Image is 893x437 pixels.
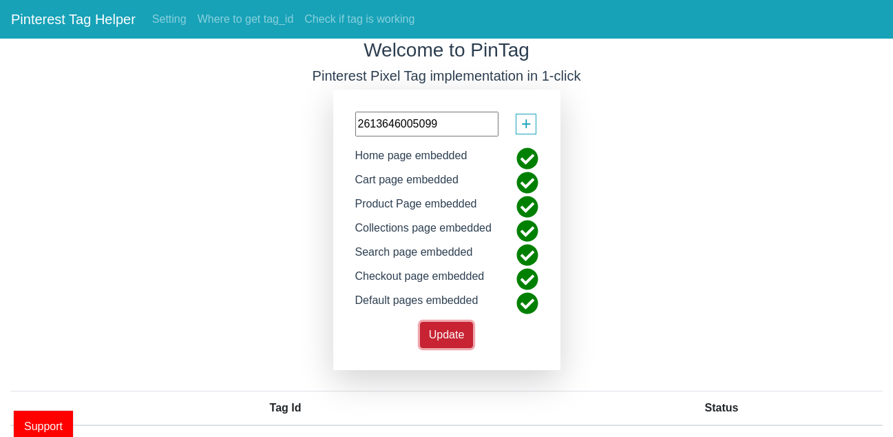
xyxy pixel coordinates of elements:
a: Where to get tag_id [192,6,300,33]
div: Default pages embedded [345,292,489,316]
span: + [521,111,532,137]
th: Status [560,391,883,425]
a: Check if tag is working [299,6,420,33]
a: Setting [147,6,192,33]
div: Collections page embedded [345,220,502,244]
div: Product Page embedded [345,196,487,220]
span: Update [429,329,465,341]
div: Home page embedded [345,148,478,172]
div: Search page embedded [345,244,483,268]
div: Cart page embedded [345,172,469,196]
a: Pinterest Tag Helper [11,6,136,33]
div: Checkout page embedded [345,268,495,292]
input: paste your tag id here [355,112,498,136]
th: Tag Id [10,391,560,425]
button: Update [420,322,474,348]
